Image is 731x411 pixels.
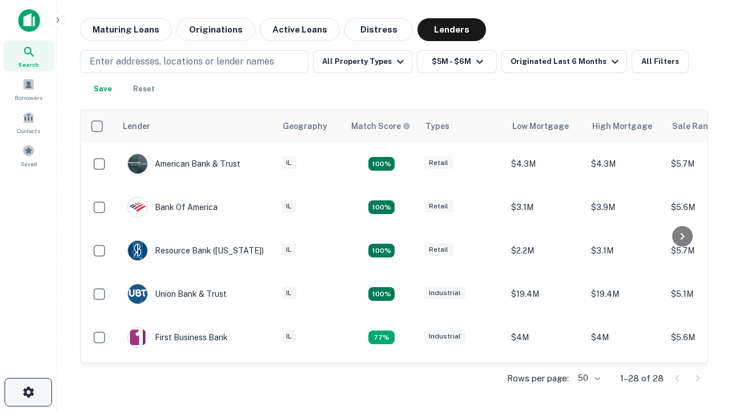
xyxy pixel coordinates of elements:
[674,283,731,338] iframe: Chat Widget
[585,229,665,272] td: $3.1M
[128,154,147,174] img: picture
[425,119,449,133] div: Types
[128,241,147,260] img: picture
[128,198,147,217] img: picture
[501,50,627,73] button: Originated Last 6 Months
[585,142,665,186] td: $4.3M
[368,331,395,344] div: Matching Properties: 3, hasApolloMatch: undefined
[3,140,54,171] a: Saved
[417,50,497,73] button: $5M - $6M
[90,55,274,68] p: Enter addresses, locations or lender names
[505,110,585,142] th: Low Mortgage
[505,229,585,272] td: $2.2M
[417,18,486,41] button: Lenders
[424,330,465,343] div: Industrial
[505,359,585,402] td: $3.9M
[424,287,465,300] div: Industrial
[511,55,622,68] div: Originated Last 6 Months
[127,240,264,261] div: Resource Bank ([US_STATE])
[128,284,147,304] img: picture
[176,18,255,41] button: Originations
[260,18,340,41] button: Active Loans
[276,110,344,142] th: Geography
[282,287,296,300] div: IL
[127,284,227,304] div: Union Bank & Trust
[127,197,218,217] div: Bank Of America
[632,50,689,73] button: All Filters
[585,359,665,402] td: $4.2M
[585,316,665,359] td: $4M
[505,272,585,316] td: $19.4M
[17,126,40,135] span: Contacts
[85,78,121,100] button: Save your search to get updates of matches that match your search criteria.
[123,119,150,133] div: Lender
[3,107,54,138] a: Contacts
[282,243,296,256] div: IL
[351,120,408,132] h6: Match Score
[127,154,240,174] div: American Bank & Trust
[585,110,665,142] th: High Mortgage
[505,142,585,186] td: $4.3M
[3,74,54,104] a: Borrowers
[313,50,412,73] button: All Property Types
[507,372,569,385] p: Rows per page:
[351,120,411,132] div: Capitalize uses an advanced AI algorithm to match your search with the best lender. The match sco...
[116,110,276,142] th: Lender
[80,50,308,73] button: Enter addresses, locations or lender names
[424,156,453,170] div: Retail
[3,41,54,71] a: Search
[344,18,413,41] button: Distress
[80,18,172,41] button: Maturing Loans
[128,328,147,347] img: picture
[21,159,37,168] span: Saved
[282,330,296,343] div: IL
[368,200,395,214] div: Matching Properties: 4, hasApolloMatch: undefined
[282,200,296,213] div: IL
[505,316,585,359] td: $4M
[573,370,602,386] div: 50
[368,157,395,171] div: Matching Properties: 7, hasApolloMatch: undefined
[419,110,505,142] th: Types
[18,60,39,69] span: Search
[505,186,585,229] td: $3.1M
[424,243,453,256] div: Retail
[585,186,665,229] td: $3.9M
[127,327,228,348] div: First Business Bank
[585,272,665,316] td: $19.4M
[282,156,296,170] div: IL
[368,287,395,301] div: Matching Properties: 4, hasApolloMatch: undefined
[283,119,327,133] div: Geography
[126,78,162,100] button: Reset
[15,93,42,102] span: Borrowers
[512,119,569,133] div: Low Mortgage
[592,119,652,133] div: High Mortgage
[18,9,40,32] img: capitalize-icon.png
[620,372,664,385] p: 1–28 of 28
[424,200,453,213] div: Retail
[344,110,419,142] th: Capitalize uses an advanced AI algorithm to match your search with the best lender. The match sco...
[368,244,395,257] div: Matching Properties: 4, hasApolloMatch: undefined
